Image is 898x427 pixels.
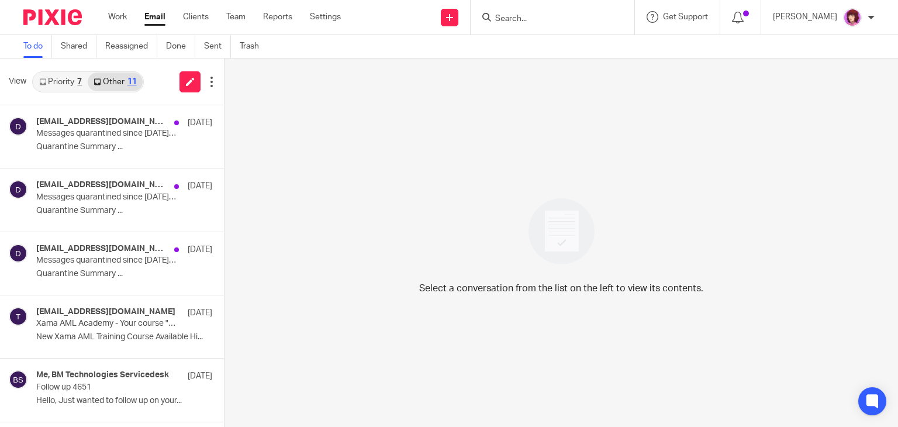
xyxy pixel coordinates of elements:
[843,8,862,27] img: Emma%20M%20Purple.png
[188,117,212,129] p: [DATE]
[9,180,27,199] img: svg%3E
[36,206,212,216] p: Quarantine Summary ...
[36,180,168,190] h4: [EMAIL_ADDRESS][DOMAIN_NAME]
[36,332,212,342] p: New Xama AML Training Course Available Hi...
[108,11,127,23] a: Work
[521,191,602,272] img: image
[663,13,708,21] span: Get Support
[144,11,165,23] a: Email
[9,307,27,326] img: svg%3E
[61,35,96,58] a: Shared
[263,11,292,23] a: Reports
[9,75,26,88] span: View
[36,117,168,127] h4: [EMAIL_ADDRESS][DOMAIN_NAME]
[36,269,212,279] p: Quarantine Summary ...
[105,35,157,58] a: Reassigned
[36,244,168,254] h4: [EMAIL_ADDRESS][DOMAIN_NAME]
[36,370,169,380] h4: Me, BM Technologies Servicedesk
[9,117,27,136] img: svg%3E
[773,11,837,23] p: [PERSON_NAME]
[188,180,212,192] p: [DATE]
[36,192,177,202] p: Messages quarantined since [DATE] 06:00 AM for [PERSON_NAME][EMAIL_ADDRESS][PERSON_NAME][DOMAIN_N...
[23,35,52,58] a: To do
[23,9,82,25] img: Pixie
[36,396,212,406] p: Hello, Just wanted to follow up on your...
[419,281,703,295] p: Select a conversation from the list on the left to view its contents.
[204,35,231,58] a: Sent
[77,78,82,86] div: 7
[188,244,212,256] p: [DATE]
[9,244,27,263] img: svg%3E
[33,73,88,91] a: Priority7
[127,78,137,86] div: 11
[310,11,341,23] a: Settings
[240,35,268,58] a: Trash
[36,256,177,266] p: Messages quarantined since [DATE] 03:00 PM for [PERSON_NAME][EMAIL_ADDRESS][PERSON_NAME][DOMAIN_N...
[9,370,27,389] img: svg%3E
[188,307,212,319] p: [DATE]
[188,370,212,382] p: [DATE]
[36,129,177,139] p: Messages quarantined since [DATE] 03:00 PM for [PERSON_NAME][EMAIL_ADDRESS][PERSON_NAME][DOMAIN_N...
[36,383,177,392] p: Follow up 4651
[88,73,142,91] a: Other11
[36,307,175,317] h4: [EMAIL_ADDRESS][DOMAIN_NAME]
[36,142,212,152] p: Quarantine Summary ...
[183,11,209,23] a: Clients
[494,14,599,25] input: Search
[226,11,246,23] a: Team
[36,319,177,329] p: Xama AML Academy - Your course "2025 Q2 Product Update" is now available
[166,35,195,58] a: Done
